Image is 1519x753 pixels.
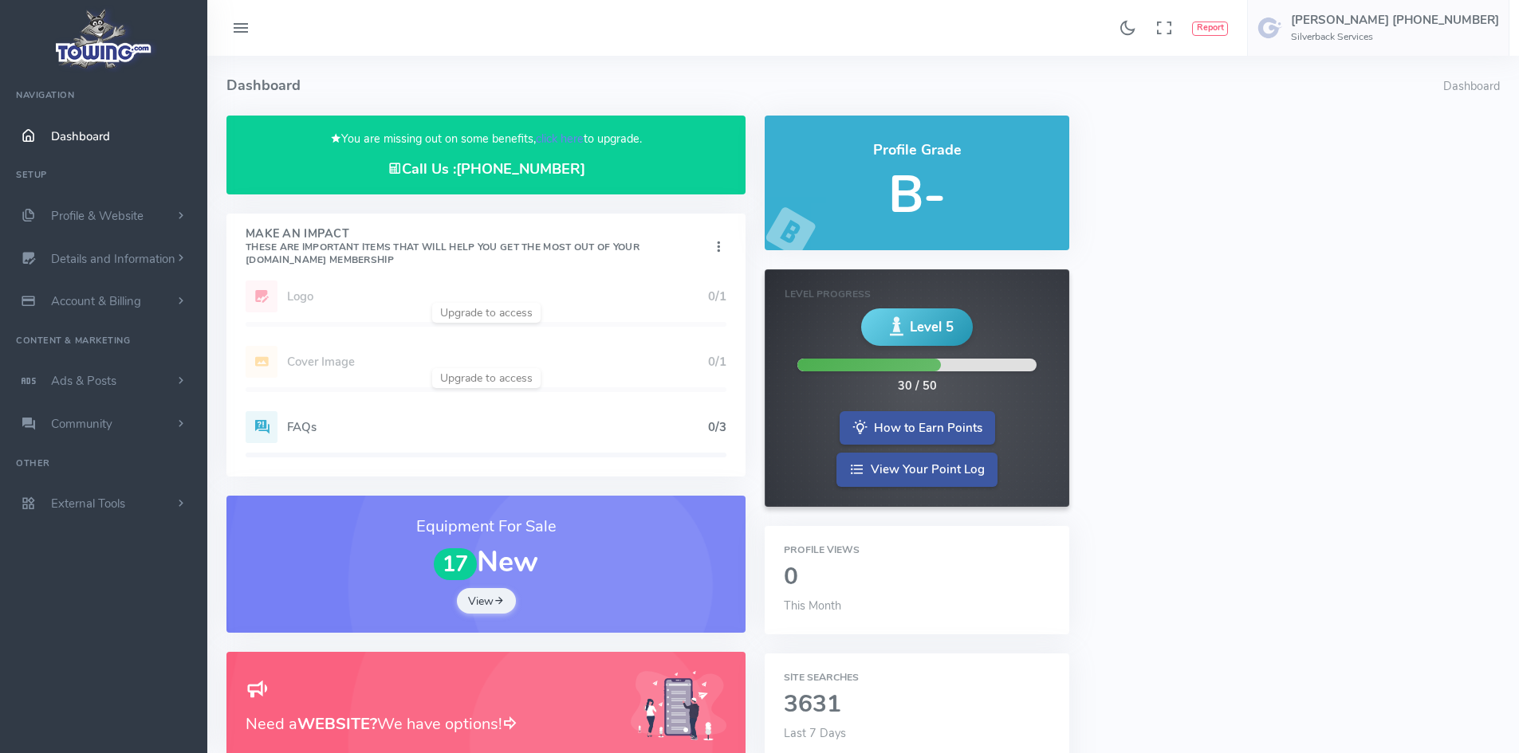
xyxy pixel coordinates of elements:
h3: Need a We have options! [246,712,612,736]
h2: 3631 [784,692,1049,718]
h6: Level Progress [785,289,1049,300]
h4: Dashboard [226,56,1443,116]
a: View Your Point Log [836,453,998,487]
h5: B- [784,167,1049,223]
span: Account & Billing [51,293,141,309]
h5: FAQs [287,421,708,433]
h1: New [246,547,726,580]
span: Ads & Posts [51,373,116,389]
b: WEBSITE? [297,713,377,735]
span: External Tools [51,496,125,512]
a: View [457,588,516,614]
span: This Month [784,598,841,614]
h5: 0/3 [708,421,726,433]
button: Report [1192,22,1228,36]
img: Generic placeholder image [631,671,726,740]
a: How to Earn Points [840,411,995,445]
h5: [PERSON_NAME] [PHONE_NUMBER] [1291,14,1499,26]
span: Details and Information [51,251,175,267]
span: Community [51,416,112,432]
div: 30 / 50 [898,378,937,395]
span: 17 [434,548,477,581]
h6: Profile Views [784,545,1049,555]
h2: 0 [784,564,1049,590]
a: [PHONE_NUMBER] [456,159,585,178]
span: Profile & Website [51,208,144,224]
li: Dashboard [1443,78,1500,96]
h4: Profile Grade [784,143,1049,159]
h6: Site Searches [784,673,1049,683]
img: logo [50,5,158,73]
h4: Make An Impact [246,228,710,266]
h3: Equipment For Sale [246,515,726,539]
img: user-image [1257,15,1283,41]
span: Level 5 [910,317,954,337]
h4: Call Us : [246,161,726,178]
h6: Silverback Services [1291,32,1499,42]
p: You are missing out on some benefits, to upgrade. [246,130,726,148]
span: Last 7 Days [784,725,846,741]
span: Dashboard [51,128,110,144]
a: click here [536,131,584,147]
small: These are important items that will help you get the most out of your [DOMAIN_NAME] Membership [246,241,639,266]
